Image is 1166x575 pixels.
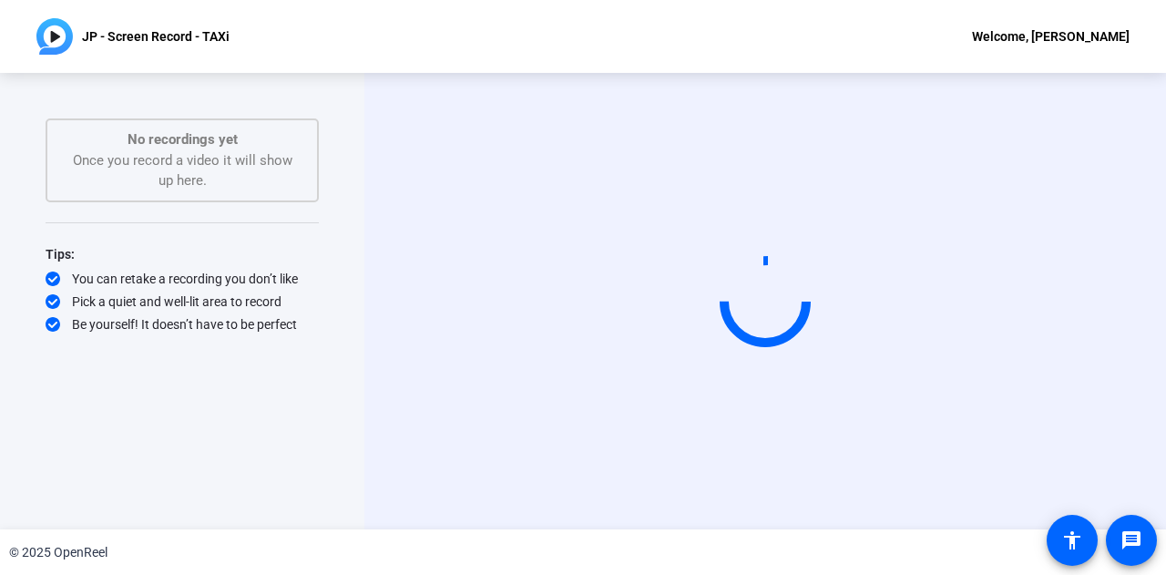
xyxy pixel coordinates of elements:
[972,26,1130,47] div: Welcome, [PERSON_NAME]
[46,270,319,288] div: You can retake a recording you don’t like
[82,26,230,47] p: JP - Screen Record - TAXi
[9,543,107,562] div: © 2025 OpenReel
[36,18,73,55] img: OpenReel logo
[1120,529,1142,551] mat-icon: message
[1061,529,1083,551] mat-icon: accessibility
[66,129,299,191] div: Once you record a video it will show up here.
[66,129,299,150] p: No recordings yet
[46,293,319,311] div: Pick a quiet and well-lit area to record
[46,315,319,334] div: Be yourself! It doesn’t have to be perfect
[46,243,319,265] div: Tips:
